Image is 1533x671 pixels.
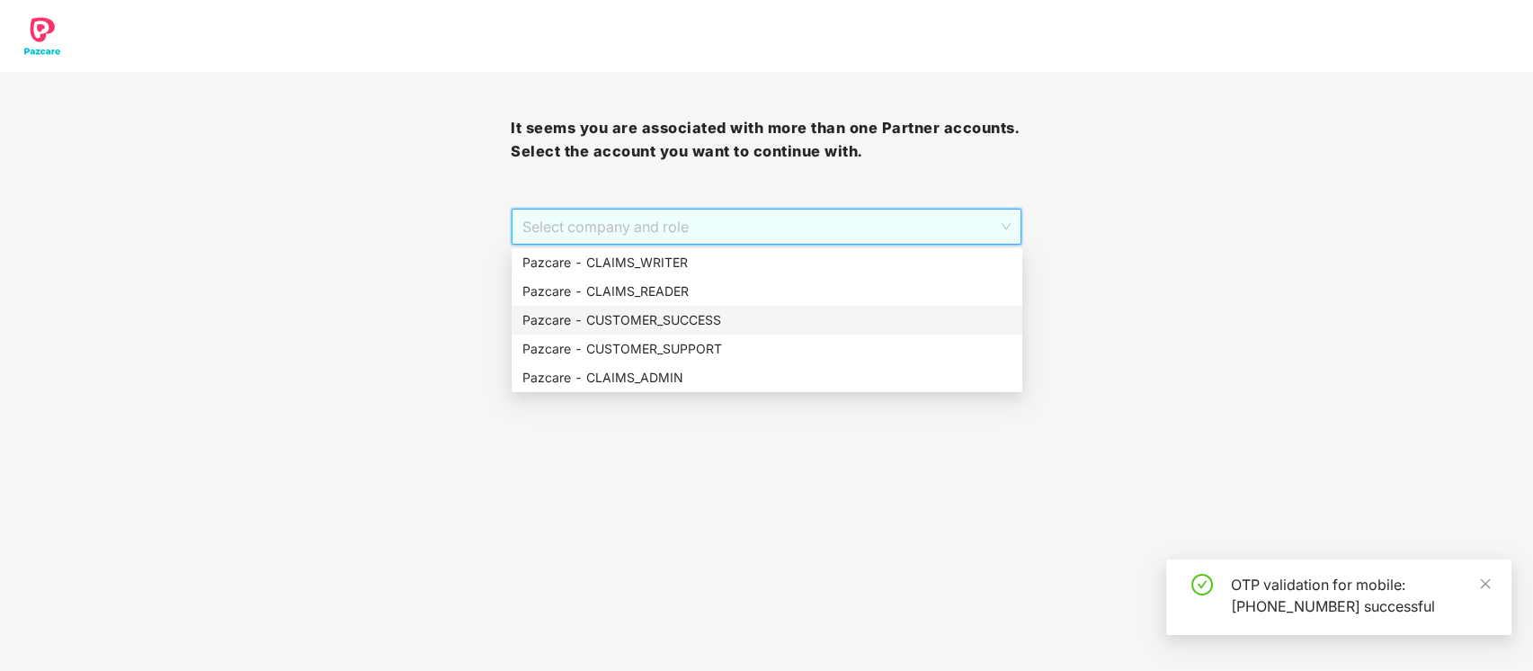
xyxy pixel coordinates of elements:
h3: It seems you are associated with more than one Partner accounts. Select the account you want to c... [511,117,1021,163]
div: Pazcare - CLAIMS_READER [522,282,1012,301]
div: Pazcare - CLAIMS_ADMIN [512,363,1022,392]
div: Pazcare - CUSTOMER_SUPPORT [522,339,1012,359]
div: Pazcare - CUSTOMER_SUCCESS [512,306,1022,335]
div: Pazcare - CLAIMS_READER [512,277,1022,306]
div: Pazcare - CLAIMS_WRITER [512,248,1022,277]
span: Select company and role [522,210,1010,244]
div: Pazcare - CLAIMS_WRITER [522,253,1012,273]
div: Pazcare - CUSTOMER_SUPPORT [512,335,1022,363]
div: Pazcare - CUSTOMER_SUCCESS [522,310,1012,330]
span: close [1479,577,1492,590]
span: check-circle [1191,574,1213,595]
div: OTP validation for mobile: [PHONE_NUMBER] successful [1231,574,1490,617]
div: Pazcare - CLAIMS_ADMIN [522,368,1012,388]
